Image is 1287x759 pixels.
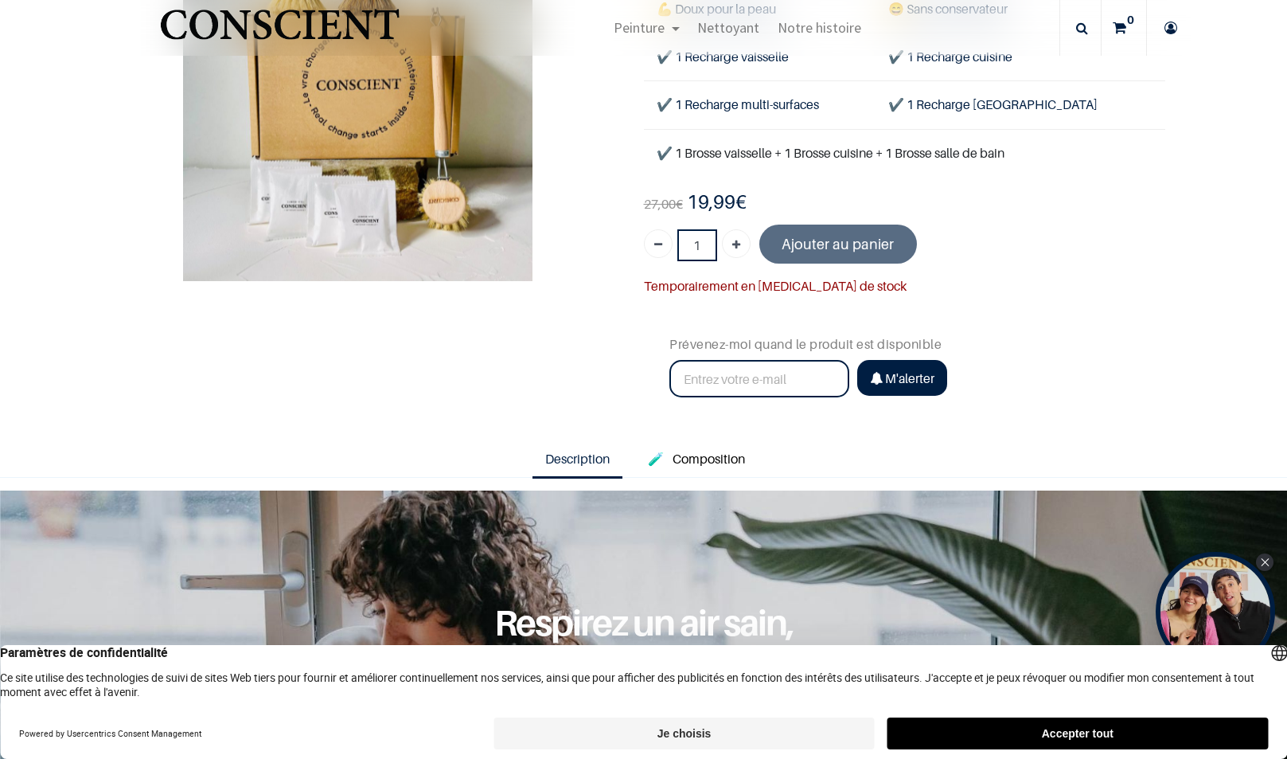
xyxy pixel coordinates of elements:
td: ✔️ 1 Recharge vaisselle [644,33,876,81]
span: ✔️ 1 Recharge multi-surfaces [657,96,819,112]
div: Prévenez-moi quand le produit est disponible [669,310,1139,355]
div: Close Tolstoy widget [1256,554,1273,571]
span: € [644,196,683,213]
button: Open chat widget [14,14,61,61]
a: Supprimer [644,229,673,258]
td: ✔️ 1 Recharge [GEOGRAPHIC_DATA] [876,81,1165,129]
div: Open Tolstoy [1156,552,1275,671]
button: M'alerter [857,360,947,397]
span: Composition [673,451,745,467]
sup: 0 [1123,12,1138,28]
td: ✔️ 1 Recharge cuisine [876,33,1165,81]
span: Nettoyant [697,18,759,37]
input: Entrez votre e-mail [669,360,849,398]
span: Peinture [614,18,665,37]
span: 27,00 [644,196,676,212]
font: ✔️ 1 Brosse vaisselle + 1 Brosse cuisine + 1 Brosse salle de bain [657,145,1004,161]
span: M'alerter [885,370,934,386]
b: € [687,190,747,213]
span: Respirez un air sain, [494,601,794,644]
span: Notre histoire [778,18,861,37]
div: Open Tolstoy widget [1156,552,1275,671]
a: Ajouter [722,229,751,258]
span: 🧪 [648,451,664,467]
div: Tolstoy bubble widget [1156,552,1275,671]
span: Description [545,451,610,467]
span: 19,99 [687,190,735,213]
div: Temporairement en [MEDICAL_DATA] de stock [644,276,1165,297]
